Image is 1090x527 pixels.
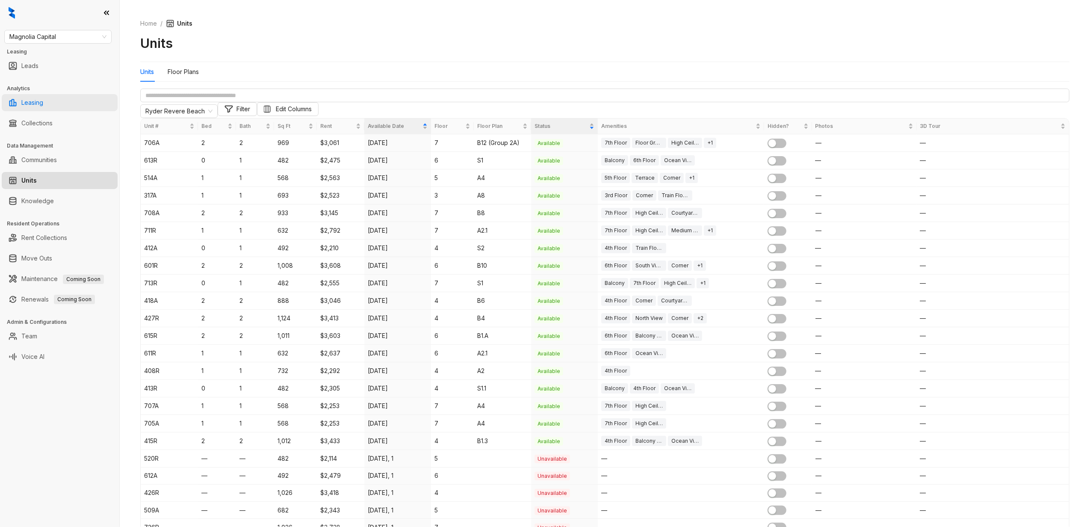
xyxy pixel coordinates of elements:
[658,190,692,201] div: Train Floor 3-4
[920,192,926,199] span: —
[535,122,588,130] span: Status
[236,169,274,187] td: 1
[535,157,563,165] span: Available
[274,397,317,415] td: 568
[278,122,307,130] span: Sq Ft
[601,155,628,166] div: Balcony
[920,314,926,322] span: —
[236,257,274,275] td: 2
[63,275,104,284] span: Coming Soon
[601,173,630,183] div: 5th Floor
[601,313,630,323] div: 4th Floor
[257,102,319,116] button: Edit Columns
[668,261,692,271] div: Corner
[274,240,317,257] td: 492
[920,174,926,181] span: —
[431,118,474,134] th: Floor
[668,313,692,323] div: Corner
[141,397,198,415] td: 707A
[535,297,563,305] span: Available
[236,118,274,134] th: Bath
[477,192,485,199] span: A8
[815,262,821,269] span: —
[21,291,95,308] a: RenewalsComing Soon
[2,192,118,210] li: Knowledge
[630,155,659,166] div: 6th Floor
[2,291,118,308] li: Renewals
[317,222,364,240] td: $2,792
[198,240,236,257] td: 0
[535,385,563,393] span: Available
[632,331,666,341] div: Balcony Small
[198,118,236,134] th: Bed
[198,204,236,222] td: 2
[364,152,431,169] td: [DATE]
[274,204,317,222] td: 933
[477,297,485,304] span: B6
[160,19,162,28] li: /
[141,118,198,134] th: Unit #
[920,297,926,304] span: —
[535,367,563,376] span: Available
[815,279,821,287] span: —
[236,104,250,114] span: Filter
[198,310,236,327] td: 2
[601,331,630,341] div: 6th Floor
[431,362,474,380] td: 4
[431,204,474,222] td: 7
[815,402,821,409] span: —
[236,292,274,310] td: 2
[431,257,474,275] td: 6
[815,227,821,234] span: —
[661,278,695,288] div: High Ceilings
[535,349,563,358] span: Available
[368,122,421,130] span: Available Date
[317,152,364,169] td: $2,475
[601,122,754,130] span: Amenities
[2,172,118,189] li: Units
[274,380,317,397] td: 482
[141,415,198,432] td: 705A
[694,313,707,323] div: + 2
[477,244,484,252] span: S2
[474,118,531,134] th: Floor Plan
[236,362,274,380] td: 1
[141,310,198,327] td: 427R
[601,348,630,358] div: 6th Floor
[431,222,474,240] td: 7
[364,134,431,152] td: [DATE]
[685,173,698,183] div: + 1
[9,7,15,19] img: logo
[431,310,474,327] td: 4
[535,192,563,200] span: Available
[601,278,628,288] div: Balcony
[364,257,431,275] td: [DATE]
[920,332,926,339] span: —
[632,190,656,201] div: Corner
[601,208,630,218] div: 7th Floor
[815,209,821,216] span: —
[598,118,765,134] th: Amenities
[364,327,431,345] td: [DATE]
[274,257,317,275] td: 1,008
[920,139,926,146] span: —
[274,345,317,362] td: 632
[632,401,666,411] div: High Ceilings
[477,385,486,392] span: S1.1
[198,169,236,187] td: 1
[815,157,821,164] span: —
[21,250,52,267] a: Move Outs
[236,397,274,415] td: 1
[535,209,563,218] span: Available
[632,313,666,323] div: North View
[477,139,520,146] span: B12 (Group 2A)
[317,204,364,222] td: $3,145
[141,345,198,362] td: 611R
[920,385,926,392] span: —
[7,142,119,150] h3: Data Management
[274,169,317,187] td: 568
[630,278,659,288] div: 7th Floor
[632,348,666,358] div: Ocean View A
[317,275,364,292] td: $2,555
[601,401,630,411] div: 7th Floor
